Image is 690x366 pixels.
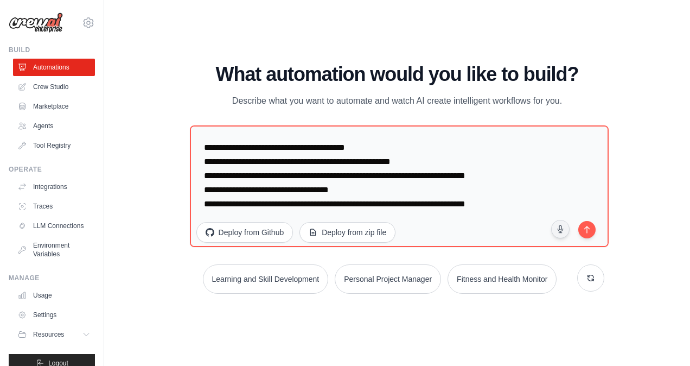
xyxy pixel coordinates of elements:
[448,264,557,294] button: Fitness and Health Monitor
[13,178,95,195] a: Integrations
[13,137,95,154] a: Tool Registry
[13,117,95,135] a: Agents
[13,217,95,235] a: LLM Connections
[13,287,95,304] a: Usage
[9,274,95,282] div: Manage
[13,198,95,215] a: Traces
[190,64,605,85] h1: What automation would you like to build?
[203,264,329,294] button: Learning and Skill Development
[33,330,64,339] span: Resources
[9,12,63,33] img: Logo
[13,78,95,96] a: Crew Studio
[215,94,579,108] p: Describe what you want to automate and watch AI create intelligent workflows for you.
[13,237,95,263] a: Environment Variables
[13,98,95,115] a: Marketplace
[13,326,95,343] button: Resources
[335,264,441,294] button: Personal Project Manager
[9,46,95,54] div: Build
[9,165,95,174] div: Operate
[636,314,690,366] iframe: Chat Widget
[13,59,95,76] a: Automations
[196,222,293,243] button: Deploy from Github
[13,306,95,324] a: Settings
[299,222,395,243] button: Deploy from zip file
